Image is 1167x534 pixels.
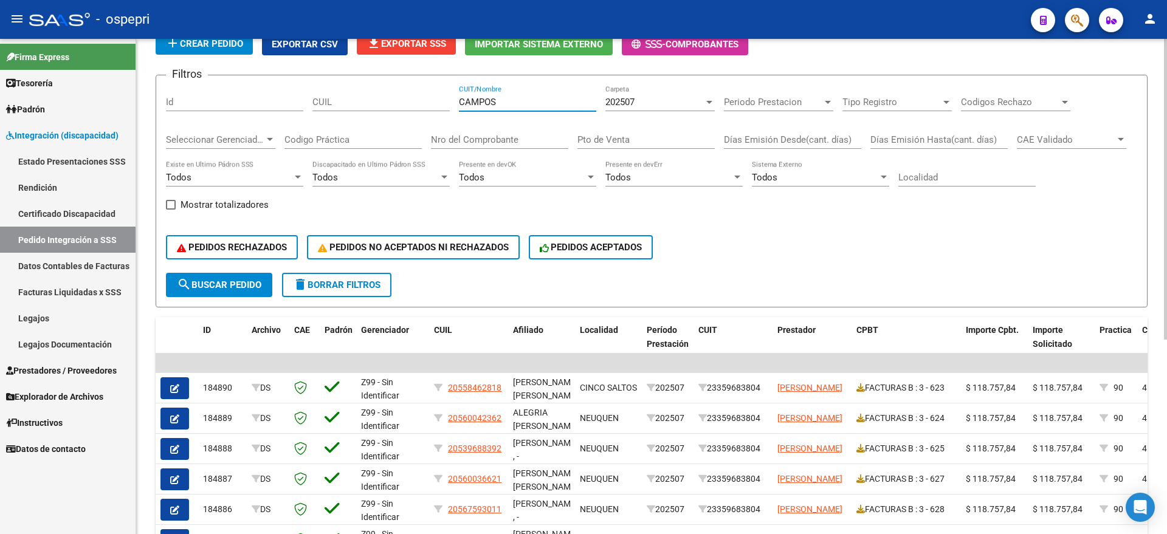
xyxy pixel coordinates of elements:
span: ALEGRIA [PERSON_NAME] , - [513,408,578,445]
div: FACTURAS B : 3 - 623 [856,381,956,395]
div: 202507 [647,502,689,516]
button: PEDIDOS RECHAZADOS [166,235,298,259]
span: 20539688392 [448,443,501,453]
mat-icon: search [177,277,191,292]
span: Explorador de Archivos [6,390,103,403]
span: 4 [1142,413,1147,423]
datatable-header-cell: Importe Solicitado [1028,317,1095,371]
span: Todos [752,172,777,183]
button: Exportar SSS [357,33,456,55]
button: Importar Sistema Externo [465,33,613,55]
span: $ 118.757,84 [1033,474,1083,484]
span: Buscar Pedido [177,279,261,290]
span: Padrón [6,103,45,116]
span: NEUQUEN [580,504,619,514]
span: [PERSON_NAME] [777,504,842,514]
datatable-header-cell: Padrón [320,317,356,371]
div: 184886 [203,502,242,516]
datatable-header-cell: CAE [289,317,320,371]
span: Tipo Registro [842,97,941,108]
span: Prestadores / Proveedores [6,364,117,377]
datatable-header-cell: Practica [1095,317,1137,371]
span: [PERSON_NAME] [PERSON_NAME] , - [513,468,578,506]
span: 20558462818 [448,383,501,392]
span: Período Prestación [647,325,689,349]
span: Afiliado [513,325,543,335]
span: $ 118.757,84 [1033,504,1083,514]
datatable-header-cell: Prestador [773,317,852,371]
span: [PERSON_NAME] , - [513,499,578,522]
span: Importar Sistema Externo [475,39,603,50]
span: [PERSON_NAME] , - [513,438,578,462]
div: 184889 [203,411,242,425]
span: NEUQUEN [580,443,619,453]
div: DS [252,442,284,456]
datatable-header-cell: Archivo [247,317,289,371]
span: [PERSON_NAME] [777,443,842,453]
span: Prestador [777,325,816,335]
span: Periodo Prestacion [724,97,822,108]
div: 23359683804 [698,381,768,395]
span: [PERSON_NAME] [777,383,842,392]
datatable-header-cell: Importe Cpbt. [961,317,1028,371]
span: Localidad [580,325,618,335]
datatable-header-cell: CUIT [694,317,773,371]
datatable-header-cell: Afiliado [508,317,575,371]
div: 202507 [647,381,689,395]
span: [PERSON_NAME] [777,413,842,423]
div: 23359683804 [698,411,768,425]
span: Datos de contacto [6,442,86,456]
span: 90 [1114,383,1123,392]
button: Buscar Pedido [166,273,272,297]
span: Exportar SSS [367,38,446,49]
span: NEUQUEN [580,413,619,423]
span: Importe Solicitado [1033,325,1072,349]
span: Todos [459,172,484,183]
span: Exportar CSV [272,39,338,50]
button: PEDIDOS NO ACEPTADOS NI RECHAZADOS [307,235,520,259]
button: Crear Pedido [156,33,253,55]
mat-icon: delete [293,277,308,292]
datatable-header-cell: ID [198,317,247,371]
button: PEDIDOS ACEPTADOS [529,235,653,259]
span: Padrón [325,325,353,335]
mat-icon: menu [10,12,24,26]
span: - ospepri [96,6,150,33]
div: DS [252,502,284,516]
span: CINCO SALTOS [580,383,637,392]
div: FACTURAS B : 3 - 625 [856,442,956,456]
span: Crear Pedido [165,38,243,49]
span: Firma Express [6,50,69,64]
div: 23359683804 [698,502,768,516]
div: DS [252,411,284,425]
datatable-header-cell: CUIL [429,317,508,371]
datatable-header-cell: CPBT [852,317,961,371]
div: FACTURAS B : 3 - 628 [856,502,956,516]
div: 202507 [647,472,689,486]
span: Archivo [252,325,281,335]
span: Importe Cpbt. [966,325,1019,335]
span: PEDIDOS ACEPTADOS [540,242,642,253]
span: PEDIDOS RECHAZADOS [177,242,287,253]
span: 4 [1142,383,1147,392]
span: CPBT [856,325,878,335]
span: $ 118.757,84 [966,474,1016,484]
span: 202507 [605,97,635,108]
div: 184888 [203,442,242,456]
span: $ 118.757,84 [966,383,1016,392]
span: PEDIDOS NO ACEPTADOS NI RECHAZADOS [318,242,509,253]
span: - [632,39,666,50]
datatable-header-cell: Gerenciador [356,317,429,371]
span: Instructivos [6,416,63,430]
span: Practica [1100,325,1132,335]
span: Todos [166,172,191,183]
span: CAE Validado [1017,134,1115,145]
div: 202507 [647,442,689,456]
span: 90 [1114,443,1123,453]
div: 184887 [203,472,242,486]
div: DS [252,472,284,486]
span: 4 [1142,474,1147,484]
div: FACTURAS B : 3 - 627 [856,472,956,486]
span: 20567593011 [448,504,501,514]
span: ID [203,325,211,335]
